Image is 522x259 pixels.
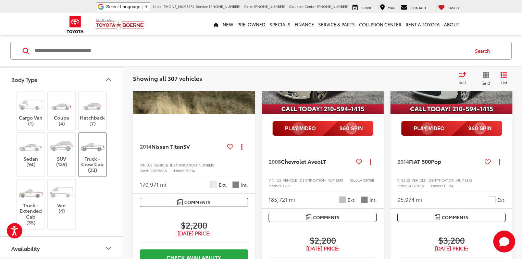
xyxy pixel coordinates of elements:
span: Stock: [397,183,407,188]
a: My Saved Vehicles [436,4,461,11]
img: Hatchback [79,96,105,115]
span: Comments [184,199,211,206]
span: Int. [370,197,377,203]
a: Collision Center [357,13,403,35]
span: 1TG69 [280,183,290,188]
a: Rent a Toyota [403,13,442,35]
img: Truck - Extended Cab [18,183,43,202]
a: Map [378,4,397,11]
div: 170,971 mi [140,181,166,188]
button: Grid View [474,72,495,86]
label: Truck - Extended Cab (35) [17,183,45,225]
span: ​ [142,4,142,9]
img: Sedan [18,136,43,156]
span: dropdown dots [499,159,500,164]
span: [PHONE_NUMBER] [209,4,240,9]
span: VIN: [140,162,147,168]
a: Contact [399,4,428,11]
img: Truck - Crew Cab [79,136,105,156]
span: VIN: [397,177,404,183]
form: Search by Make, Model, or Keyword [34,43,469,59]
span: [DATE] Price: [140,230,248,237]
div: Body Type [104,75,113,84]
span: [PHONE_NUMBER] [254,4,285,9]
span: Service [196,4,208,9]
img: Cargo Van [18,96,43,115]
span: Model: [174,168,185,173]
span: 36314 [185,168,195,173]
span: Chevrolet Aveo [281,157,321,165]
a: Home [211,13,221,35]
img: Comments [306,214,311,220]
img: Vic Vaughan Toyota of Boerne [95,18,144,30]
span: Grid [482,80,490,86]
span: Ext. [497,197,506,203]
label: Van (4) [48,183,76,214]
img: Comments [435,214,440,220]
span: Parts [244,4,253,9]
a: Specials [268,13,293,35]
span: [US_VEHICLE_IDENTIFICATION_NUMBER] [275,177,343,183]
button: Actions [494,156,506,168]
span: Select Language [106,4,140,9]
span: 53979AAA [150,168,167,173]
a: Select Language​ [106,4,149,9]
div: Availability [11,245,40,252]
a: 2008Chevrolet AveoLT [269,158,353,165]
img: Van [49,183,74,202]
span: Contact [410,5,426,10]
div: Body Type [11,76,37,83]
span: SV [183,142,190,150]
span: dropdown dots [370,159,371,164]
span: 2008 [269,157,281,165]
span: Charcoal [361,196,368,203]
span: Sales [152,4,161,9]
span: Glacier White [210,181,217,188]
span: Map [388,5,395,10]
span: Service [361,5,374,10]
div: 185,721 mi [269,196,295,203]
span: [US_VEHICLE_IDENTIFICATION_NUMBER] [147,162,214,168]
a: Pre-Owned [235,13,268,35]
span: Collision Center [289,4,316,9]
img: Comments [177,199,183,205]
a: 2014Nissan TitanSV [140,143,224,150]
span: Showing all 307 vehicles [133,74,202,83]
span: dropdown dots [241,144,243,149]
img: Coupe [49,96,74,115]
span: Ext. [348,197,356,203]
span: Comments [313,214,339,221]
span: 2014 [397,157,409,165]
span: VIN: [269,177,275,183]
span: $2,200 [269,235,377,245]
span: Model: [431,183,442,188]
button: Comments [140,198,248,207]
span: White [489,196,496,203]
span: Comments [442,214,468,221]
span: $3,200 [397,235,506,245]
div: 95,974 mi [397,196,422,203]
label: Cargo Van (1) [17,96,45,126]
label: Hatchback (7) [79,96,107,126]
a: New [221,13,235,35]
button: Select sort value [455,72,474,86]
span: FFFL24 [442,183,453,188]
label: Truck - Crew Cab (23) [79,136,107,173]
span: [DATE] Price: [269,245,377,252]
button: Toggle Chat Window [493,231,515,252]
label: SUV (139) [48,136,76,167]
label: Coupe (4) [48,96,76,126]
span: 54137AAA [407,183,424,188]
span: [DATE] Price: [397,245,506,252]
span: LT [321,157,326,165]
span: [US_VEHICLE_IDENTIFICATION_NUMBER] [404,177,472,183]
button: Comments [269,213,377,222]
a: Service [351,4,376,11]
button: List View [495,72,512,86]
span: A10876B [360,177,374,183]
button: Actions [236,140,248,152]
span: 2014 [140,142,151,150]
span: Model: [269,183,280,188]
img: SUV [49,136,74,156]
span: Nissan Titan [151,142,183,150]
